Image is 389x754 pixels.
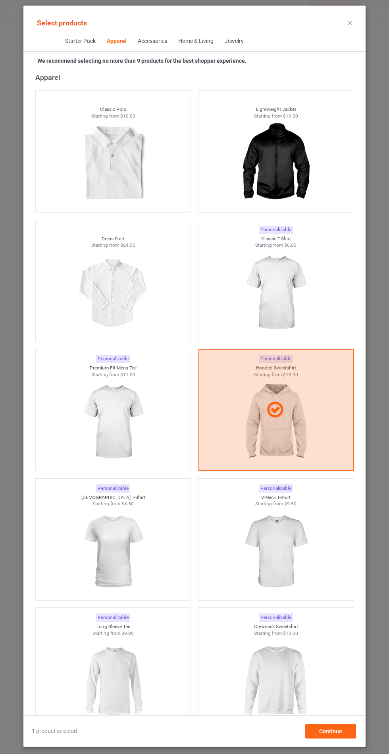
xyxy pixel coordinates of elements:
img: regular.jpg [77,636,148,725]
img: regular.jpg [240,636,311,725]
img: regular.jpg [77,507,148,596]
span: $24.00 [120,242,135,248]
div: Starting from [198,630,354,637]
span: Continue [319,728,342,735]
div: Starting from [198,113,354,120]
img: regular.jpg [240,119,311,208]
div: Home & Living [178,37,213,45]
div: Lightweight Jacket [198,106,354,113]
div: Accessories [137,37,167,45]
span: Select products [37,19,87,27]
div: Starting from [36,630,191,637]
div: Premium Fit Mens Tee [36,365,191,371]
strong: We recommend selecting no more than 9 products for the best shopper experience. [37,58,246,64]
span: $6.50 [121,501,134,507]
div: Apparel [35,73,358,82]
div: [DEMOGRAPHIC_DATA] T-Shirt [36,494,191,501]
img: regular.jpg [240,507,311,596]
div: Personalizable [96,613,130,622]
div: Starting from [198,501,354,507]
img: regular.jpg [77,249,148,338]
div: Jewelry [224,37,243,45]
span: $6.00 [284,242,297,248]
span: $19.00 [283,113,298,119]
span: 1 product selected [32,727,77,735]
div: Personalizable [259,613,293,622]
div: Apparel [106,37,126,45]
span: $10.00 [120,113,135,119]
div: Long Sleeve Tee [36,623,191,630]
img: regular.jpg [77,378,148,467]
span: $9.00 [121,630,134,636]
div: Personalizable [259,484,293,493]
span: $11.50 [120,372,135,377]
img: regular.jpg [77,119,148,208]
div: Classic Polo [36,106,191,113]
div: Starting from [36,371,191,378]
span: Starter Pack [59,32,101,51]
div: Personalizable [259,226,293,234]
div: Starting from [198,242,354,249]
div: Personalizable [96,355,130,363]
div: V-Neck T-Shirt [198,494,354,501]
span: $9.50 [284,501,297,507]
div: Dress Shirt [36,236,191,242]
div: Starting from [36,501,191,507]
div: Crewneck Sweatshirt [198,623,354,630]
div: Classic T-Shirt [198,236,354,242]
div: Starting from [36,113,191,120]
div: Personalizable [96,484,130,493]
div: Continue [305,724,356,739]
div: Starting from [36,242,191,249]
span: $13.00 [283,630,298,636]
img: regular.jpg [240,249,311,338]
